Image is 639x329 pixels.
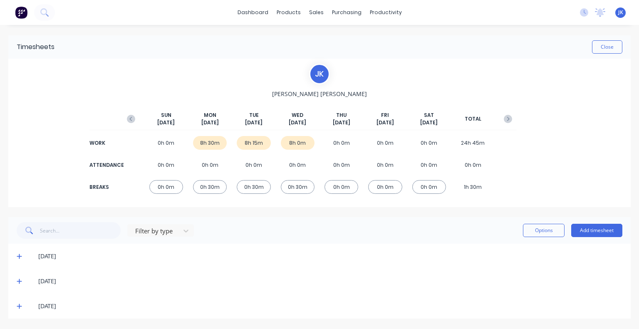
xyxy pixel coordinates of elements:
div: 0h 0m [149,158,183,172]
button: Close [592,40,622,54]
div: purchasing [328,6,366,19]
div: 8h 15m [237,136,270,150]
span: WED [292,111,303,119]
span: [DATE] [376,119,394,126]
div: 8h 0m [281,136,315,150]
div: 0h 0m [412,180,446,194]
div: 0h 0m [149,180,183,194]
span: THU [336,111,347,119]
div: 0h 0m [237,158,270,172]
div: productivity [366,6,406,19]
input: Search... [40,222,121,239]
div: WORK [89,139,123,147]
span: [DATE] [333,119,350,126]
div: 0h 30m [193,180,227,194]
div: 8h 30m [193,136,227,150]
span: SAT [424,111,434,119]
button: Options [523,224,565,237]
div: 0h 0m [456,158,490,172]
div: 0h 30m [281,180,315,194]
div: 0h 30m [237,180,270,194]
div: J K [309,64,330,84]
span: [PERSON_NAME] [PERSON_NAME] [272,89,367,98]
img: Factory [15,6,27,19]
div: 0h 0m [412,136,446,150]
div: 0h 0m [281,158,315,172]
div: 0h 0m [193,158,227,172]
span: [DATE] [157,119,175,126]
div: 0h 0m [412,158,446,172]
span: [DATE] [201,119,219,126]
div: 0h 0m [368,158,402,172]
span: FRI [381,111,389,119]
div: 0h 0m [324,180,358,194]
div: BREAKS [89,183,123,191]
span: [DATE] [289,119,306,126]
div: sales [305,6,328,19]
div: ATTENDANCE [89,161,123,169]
button: Add timesheet [571,224,622,237]
span: [DATE] [245,119,263,126]
div: 0h 0m [368,180,402,194]
span: [DATE] [420,119,438,126]
div: products [272,6,305,19]
div: [DATE] [38,302,622,311]
div: Timesheets [17,42,54,52]
div: 0h 0m [324,136,358,150]
div: 1h 30m [456,180,490,194]
span: TOTAL [465,115,481,123]
div: 0h 0m [149,136,183,150]
div: [DATE] [38,277,622,286]
a: dashboard [233,6,272,19]
div: 0h 0m [324,158,358,172]
span: TUE [249,111,259,119]
span: SUN [161,111,171,119]
div: 24h 45m [456,136,490,150]
div: [DATE] [38,252,622,261]
div: 0h 0m [368,136,402,150]
span: JK [618,9,623,16]
span: MON [204,111,216,119]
